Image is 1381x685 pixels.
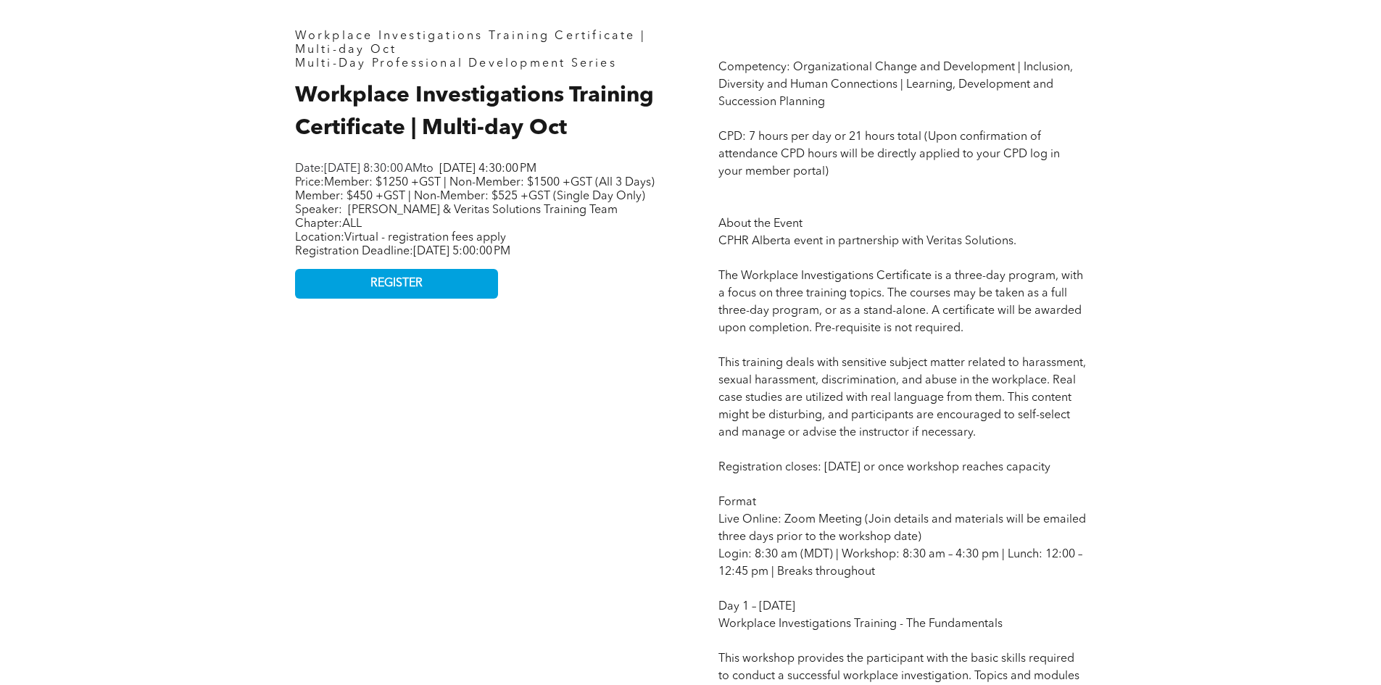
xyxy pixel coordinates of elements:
[295,30,646,56] span: Workplace Investigations Training Certificate | Multi-day Oct
[348,204,618,216] span: [PERSON_NAME] & Veritas Solutions Training Team
[370,277,423,291] span: REGISTER
[439,163,536,175] span: [DATE] 4:30:00 PM
[295,232,510,257] span: Location: Registration Deadline:
[324,163,423,175] span: [DATE] 8:30:00 AM
[342,218,362,230] span: ALL
[344,232,506,244] span: Virtual - registration fees apply
[295,58,617,70] span: Multi-Day Professional Development Series
[413,246,510,257] span: [DATE] 5:00:00 PM
[295,177,655,202] span: Member: $1250 +GST | Non-Member: $1500 +GST (All 3 Days) Member: $450 +GST | Non-Member: $525 +GS...
[295,204,342,216] span: Speaker:
[295,85,654,139] span: Workplace Investigations Training Certificate | Multi-day Oct
[295,177,655,202] span: Price:
[295,269,498,299] a: REGISTER
[295,163,434,175] span: Date: to
[295,218,362,230] span: Chapter:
